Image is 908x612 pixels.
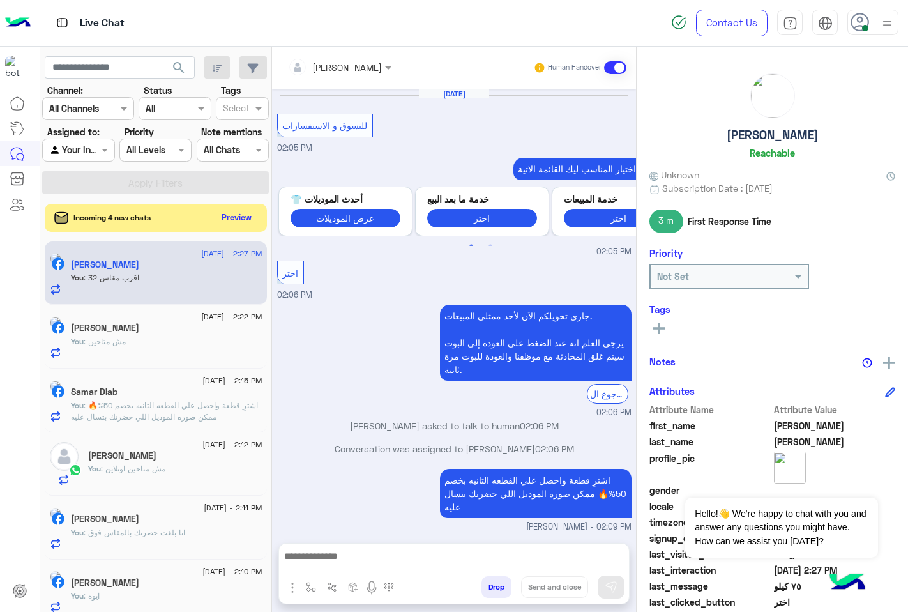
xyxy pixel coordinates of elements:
[818,16,833,31] img: tab
[301,576,322,597] button: select flow
[71,528,84,537] span: You
[52,576,64,588] img: Facebook
[520,420,559,431] span: 02:06 PM
[649,385,695,397] h6: Attributes
[649,547,771,561] span: last_visited_flow
[71,578,139,588] h5: Hossam Mohamed
[101,464,165,473] span: مش متاحين اونلاين
[774,563,896,577] span: 2025-09-13T11:27:04.17Z
[201,248,262,259] span: [DATE] - 2:27 PM
[202,375,262,386] span: [DATE] - 2:15 PM
[277,290,312,300] span: 02:06 PM
[204,502,262,514] span: [DATE] - 2:11 PM
[71,386,117,397] h5: Samar Diab
[649,452,771,481] span: profile_pic
[71,514,139,524] h5: Mahmoud Hamd
[50,571,61,583] img: picture
[84,591,100,601] span: ايوه
[69,464,82,477] img: WhatsApp
[535,443,574,454] span: 02:06 PM
[163,56,195,84] button: search
[84,528,185,537] span: انا بلغت حضرتك بالمقاس فوق
[277,442,632,455] p: Conversation was assigned to [PERSON_NAME]
[649,403,771,417] span: Attribute Name
[774,435,896,448] span: Hassan
[750,147,795,158] h6: Reachable
[526,521,632,533] span: [PERSON_NAME] - 02:09 PM
[440,305,632,381] p: 13/9/2025, 2:06 PM
[71,273,84,282] span: You
[564,192,674,206] p: خدمة المبيعات
[774,452,806,484] img: picture
[879,15,895,31] img: profile
[202,439,262,450] span: [DATE] - 2:12 PM
[649,516,771,529] span: timezone
[649,500,771,513] span: locale
[649,247,683,259] h6: Priority
[419,89,489,98] h6: [DATE]
[71,591,84,601] span: You
[440,469,632,518] p: 13/9/2025, 2:09 PM
[50,253,61,264] img: picture
[322,576,343,597] button: Trigger scenario
[649,563,771,577] span: last_interaction
[71,323,139,333] h5: Farouk Mosaad
[52,512,64,525] img: Facebook
[649,579,771,593] span: last_message
[291,209,400,227] button: عرض الموديلات
[71,401,258,422] span: اشترِ قطعة واحصل علي القطعه التانيه بخصم 50%🔥 ممكن صوره الموديل اللي حضرتك بتسال عليه
[71,401,84,410] span: You
[364,580,379,595] img: send voice note
[84,273,139,282] span: 32 اقرب مقاس
[277,143,312,153] span: 02:05 PM
[221,84,241,97] label: Tags
[144,84,172,97] label: Status
[596,246,632,258] span: 02:05 PM
[282,120,367,131] span: للتسوق و الاستفسارات
[88,450,156,461] h5: Mohamed elkhatib
[596,407,632,419] span: 02:06 PM
[649,303,895,315] h6: Tags
[688,215,771,228] span: First Response Time
[862,358,872,368] img: notes
[306,582,316,592] img: select flow
[171,60,186,75] span: search
[50,508,61,519] img: picture
[883,357,895,369] img: add
[125,125,154,139] label: Priority
[605,581,617,593] img: send message
[202,566,262,578] span: [DATE] - 2:10 PM
[348,582,358,592] img: create order
[88,464,101,473] span: You
[71,259,139,270] h5: Omar Hassan
[427,192,537,206] p: خدمة ما بعد البيع
[282,268,298,279] span: اختر
[52,385,64,398] img: Facebook
[649,210,683,233] span: 3 m
[774,595,896,609] span: اختر
[5,10,31,36] img: Logo
[201,311,262,323] span: [DATE] - 2:22 PM
[50,442,79,471] img: defaultAdmin.png
[221,101,250,118] div: Select
[564,209,674,227] button: اختر
[774,579,896,593] span: ٧٥ كيلو
[216,208,257,227] button: Preview
[42,171,269,194] button: Apply Filters
[47,84,83,97] label: Channel:
[727,128,819,142] h5: [PERSON_NAME]
[327,582,337,592] img: Trigger scenario
[513,158,685,180] p: 13/9/2025, 2:05 PM
[52,257,64,270] img: Facebook
[777,10,803,36] a: tab
[662,181,773,195] span: Subscription Date : [DATE]
[649,532,771,545] span: signup_date
[52,321,64,334] img: Facebook
[285,580,300,595] img: send attachment
[587,384,628,404] div: الرجوع ال Bot
[54,15,70,31] img: tab
[481,576,511,598] button: Drop
[484,240,497,252] button: 2 of 2
[201,125,262,139] label: Note mentions
[774,419,896,432] span: Omar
